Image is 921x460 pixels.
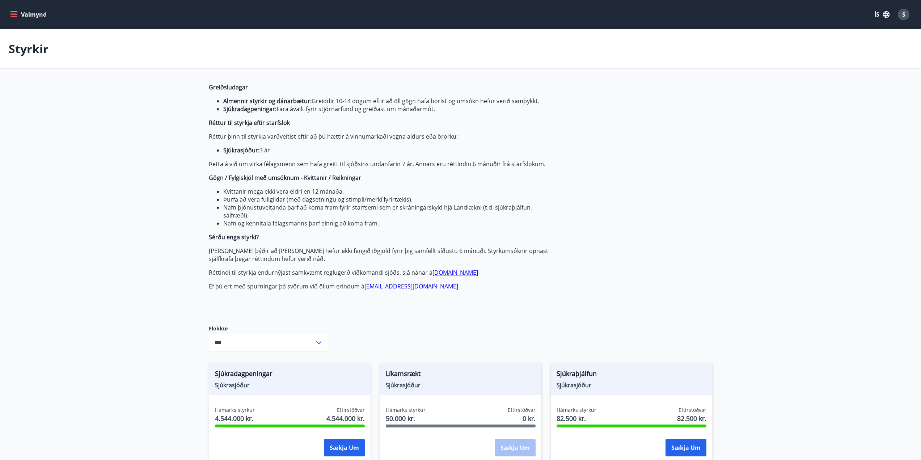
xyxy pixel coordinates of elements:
button: ÍS [870,8,893,21]
li: Nafn þjónustuveitanda þarf að koma fram fyrir starfsemi sem er skráningarskyld hjá Landlækni (t.d... [223,203,550,219]
span: Sjúkrasjóður [215,381,365,389]
button: S [895,6,912,23]
li: Nafn og kennitala félagsmanns þarf einnig að koma fram. [223,219,550,227]
span: Eftirstöðvar [679,406,706,414]
span: 4.544.000 kr. [326,414,365,423]
span: 82.500 kr. [677,414,706,423]
span: 82.500 kr. [557,414,596,423]
span: Líkamsrækt [386,369,536,381]
button: menu [9,8,50,21]
a: [DOMAIN_NAME] [432,269,478,277]
span: Sjúkradagpeningar [215,369,365,381]
p: Styrkir [9,41,48,57]
label: Flokkur [209,325,328,332]
span: S [902,10,905,18]
li: Kvittanir mega ekki vera eldri en 12 mánaða. [223,187,550,195]
strong: Almennir styrkir og dánarbætur: [223,97,312,105]
a: [EMAIL_ADDRESS][DOMAIN_NAME] [364,282,458,290]
span: 50.000 kr. [386,414,426,423]
li: 3 ár [223,146,550,154]
strong: Gögn / Fylgiskjöl með umsóknum - Kvittanir / Reikningar [209,174,361,182]
p: Þetta á við um virka félagsmenn sem hafa greitt til sjóðsins undanfarin 7 ár. Annars eru réttindi... [209,160,550,168]
p: Ef þú ert með spurningar þá svörum við öllum erindum á [209,282,550,290]
strong: Sjúkrasjóður: [223,146,259,154]
span: Hámarks styrkur [386,406,426,414]
span: Hámarks styrkur [215,406,255,414]
strong: Greiðsludagar [209,83,248,91]
span: 0 kr. [523,414,536,423]
li: Greiddir 10-14 dögum eftir að öll gögn hafa borist og umsókn hefur verið samþykkt. [223,97,550,105]
strong: Réttur til styrkja eftir starfslok [209,119,290,127]
span: Hámarks styrkur [557,406,596,414]
span: Sjúkrasjóður [386,381,536,389]
li: Fara ávallt fyrir stjórnarfund og greiðast um mánaðarmót. [223,105,550,113]
span: Eftirstöðvar [508,406,536,414]
li: Þurfa að vera fullgildar (með dagsetningu og stimpli/merki fyrirtækis). [223,195,550,203]
strong: Sjúkradagpeningar: [223,105,276,113]
span: 4.544.000 kr. [215,414,255,423]
span: Sjúkraþjálfun [557,369,706,381]
p: Réttur þinn til styrkja varðveitist eftir að þú hættir á vinnumarkaði vegna aldurs eða örorku: [209,132,550,140]
p: Réttindi til styrkja endurnýjast samkvæmt reglugerð viðkomandi sjóðs, sjá nánar á [209,269,550,277]
p: [PERSON_NAME] þýðir að [PERSON_NAME] hefur ekki fengið iðgjöld fyrir þig samfellt síðustu 6 mánuð... [209,247,550,263]
button: Sækja um [666,439,706,456]
span: Sjúkrasjóður [557,381,706,389]
strong: Sérðu enga styrki? [209,233,259,241]
span: Eftirstöðvar [337,406,365,414]
button: Sækja um [324,439,365,456]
